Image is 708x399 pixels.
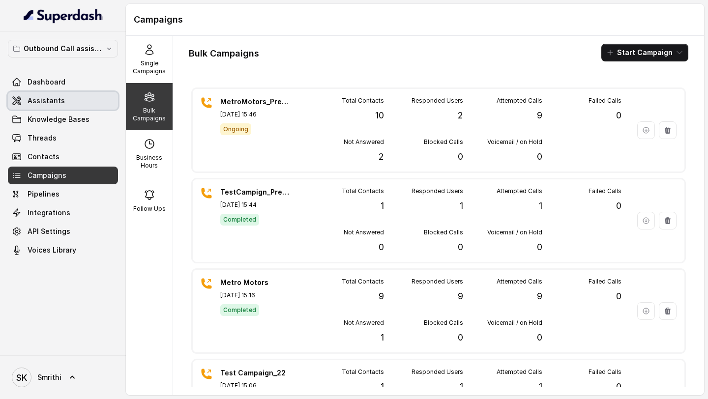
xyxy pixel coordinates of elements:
[37,372,61,382] span: Smrithi
[381,199,384,213] p: 1
[342,278,384,285] p: Total Contacts
[8,167,118,184] a: Campaigns
[342,187,384,195] p: Total Contacts
[28,171,66,180] span: Campaigns
[601,44,688,61] button: Start Campaign
[537,289,542,303] p: 9
[412,187,463,195] p: Responded Users
[497,187,542,195] p: Attempted Calls
[424,228,463,236] p: Blocked Calls
[616,199,621,213] p: 0
[458,289,463,303] p: 9
[487,319,542,327] p: Voicemail / on Hold
[379,240,384,254] p: 0
[412,278,463,285] p: Responded Users
[8,129,118,147] a: Threads
[133,205,166,213] p: Follow Ups
[220,123,251,135] span: Ongoing
[458,240,463,254] p: 0
[220,368,289,378] p: Test Campaign_22
[220,187,289,197] p: TestCampign_Premium Voice
[8,364,118,391] a: Smrithi
[220,201,289,209] p: [DATE] 15:44
[379,150,384,164] p: 2
[28,114,89,124] span: Knowledge Bases
[344,319,384,327] p: Not Answered
[220,97,289,107] p: MetroMotors_PremiumVoice
[616,289,621,303] p: 0
[344,228,384,236] p: Not Answered
[8,40,118,57] button: Outbound Call assistant
[537,109,542,122] p: 9
[28,133,57,143] span: Threads
[458,331,463,344] p: 0
[412,97,463,105] p: Responded Users
[8,111,118,128] a: Knowledge Bases
[537,240,542,254] p: 0
[344,138,384,146] p: Not Answered
[28,152,59,162] span: Contacts
[8,223,118,240] a: API Settings
[589,187,621,195] p: Failed Calls
[8,241,118,259] a: Voices Library
[458,150,463,164] p: 0
[130,154,169,170] p: Business Hours
[497,368,542,376] p: Attempted Calls
[458,109,463,122] p: 2
[424,138,463,146] p: Blocked Calls
[8,204,118,222] a: Integrations
[460,380,463,394] p: 1
[381,331,384,344] p: 1
[537,331,542,344] p: 0
[28,96,65,106] span: Assistants
[460,199,463,213] p: 1
[220,214,259,226] span: Completed
[8,185,118,203] a: Pipelines
[8,92,118,110] a: Assistants
[375,109,384,122] p: 10
[28,208,70,218] span: Integrations
[342,368,384,376] p: Total Contacts
[487,138,542,146] p: Voicemail / on Hold
[381,380,384,394] p: 1
[16,372,27,383] text: SK
[589,368,621,376] p: Failed Calls
[487,228,542,236] p: Voicemail / on Hold
[589,97,621,105] p: Failed Calls
[589,278,621,285] p: Failed Calls
[134,12,696,28] h1: Campaigns
[8,73,118,91] a: Dashboard
[24,43,102,55] p: Outbound Call assistant
[220,278,289,287] p: Metro Motors
[28,77,65,87] span: Dashboard
[24,8,103,24] img: light.svg
[379,289,384,303] p: 9
[539,199,542,213] p: 1
[220,304,259,316] span: Completed
[539,380,542,394] p: 1
[616,380,621,394] p: 0
[424,319,463,327] p: Blocked Calls
[616,109,621,122] p: 0
[130,107,169,122] p: Bulk Campaigns
[28,189,59,199] span: Pipelines
[537,150,542,164] p: 0
[130,59,169,75] p: Single Campaigns
[497,97,542,105] p: Attempted Calls
[497,278,542,285] p: Attempted Calls
[220,111,289,118] p: [DATE] 15:46
[28,227,70,236] span: API Settings
[28,245,76,255] span: Voices Library
[412,368,463,376] p: Responded Users
[220,382,289,390] p: [DATE] 15:06
[8,148,118,166] a: Contacts
[220,291,289,299] p: [DATE] 15:16
[189,46,259,61] h1: Bulk Campaigns
[342,97,384,105] p: Total Contacts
